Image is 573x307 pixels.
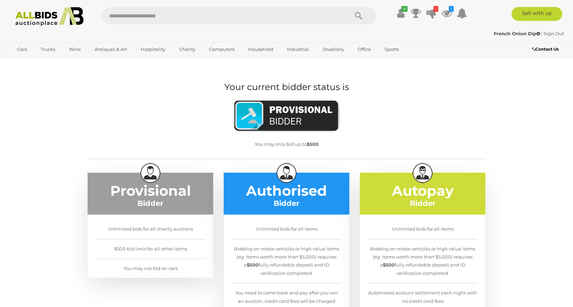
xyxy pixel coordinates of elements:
[140,162,161,183] img: low-small.png
[174,44,200,55] a: Charity
[449,6,454,12] i: 1
[380,44,403,55] a: Sports
[368,240,477,284] div: Bidding on motor vehicles or high value items (eg. Items worth more than $5,000) requires a fully...
[410,199,436,208] b: Bidder
[36,44,60,55] a: Trucks
[282,44,313,55] a: Industrial
[137,199,163,208] b: Bidder
[383,262,395,268] strong: $500
[95,140,478,148] p: You may only bid up to
[318,44,349,55] a: Jewellery
[247,262,259,268] strong: $500
[392,182,454,199] b: Autopay
[544,31,564,36] a: Sign Out
[234,99,340,133] img: ProvisionalBidder.png
[341,7,376,24] button: Search
[353,44,375,55] a: Office
[274,199,299,208] b: Bidder
[64,44,85,55] a: Wine
[13,55,71,67] a: [GEOGRAPHIC_DATA]
[96,220,205,239] div: Unlimited bids for all charity auctions
[204,44,239,55] a: Computers
[232,220,341,239] div: Unlimited bids for all items
[246,182,327,199] b: Authorised
[96,240,205,259] div: $500 bid limit for all other items
[494,31,541,36] a: French Onion Dip
[90,44,132,55] a: Antiques & Art
[96,259,205,278] div: You may not bid on cars
[532,46,559,52] b: Contact Us
[136,44,170,55] a: Hospitality
[12,7,87,26] img: Allbids.com.au
[433,6,438,12] i: 1
[307,141,319,147] b: $500
[110,182,191,199] b: Provisional
[95,82,478,92] h1: Your current bidder status is
[541,31,543,36] span: |
[426,7,437,20] a: 1
[441,7,452,20] a: 1
[276,162,297,183] img: med-small.png
[412,162,433,183] img: top-small.png
[368,220,477,239] div: Unlimited bids for all items
[13,44,31,55] a: Cars
[395,7,406,20] a: ✔
[494,31,540,36] strong: French Onion Dip
[401,6,408,12] i: ✔
[512,7,562,21] a: Sell with us
[244,44,278,55] a: Household
[532,45,560,53] a: Contact Us
[232,240,341,284] div: Bidding on motor vehicles or high value items (eg. Items worth more than $5,000) requires a fully...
